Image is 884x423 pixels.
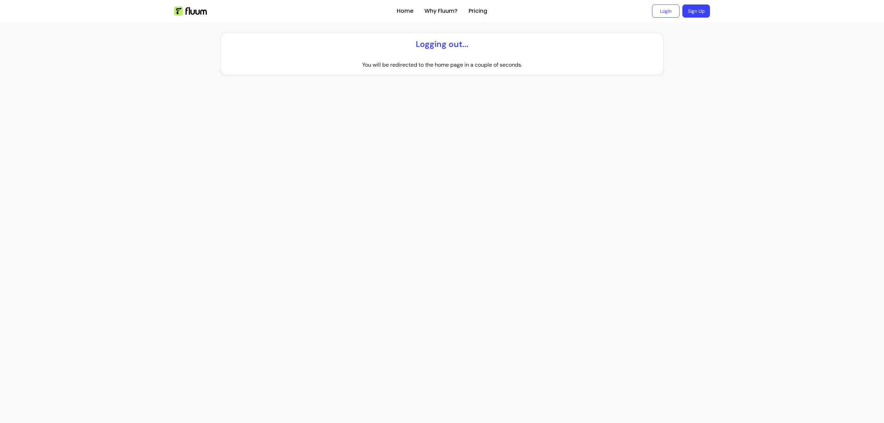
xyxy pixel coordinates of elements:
a: Why Fluum? [424,7,458,15]
p: Logging out... [416,39,469,50]
p: You will be redirected to the home page in a couple of seconds. [362,61,522,69]
a: Pricing [469,7,487,15]
a: Home [397,7,413,15]
a: Login [652,4,680,18]
a: Sign Up [682,4,710,18]
img: Fluum Logo [174,7,207,16]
